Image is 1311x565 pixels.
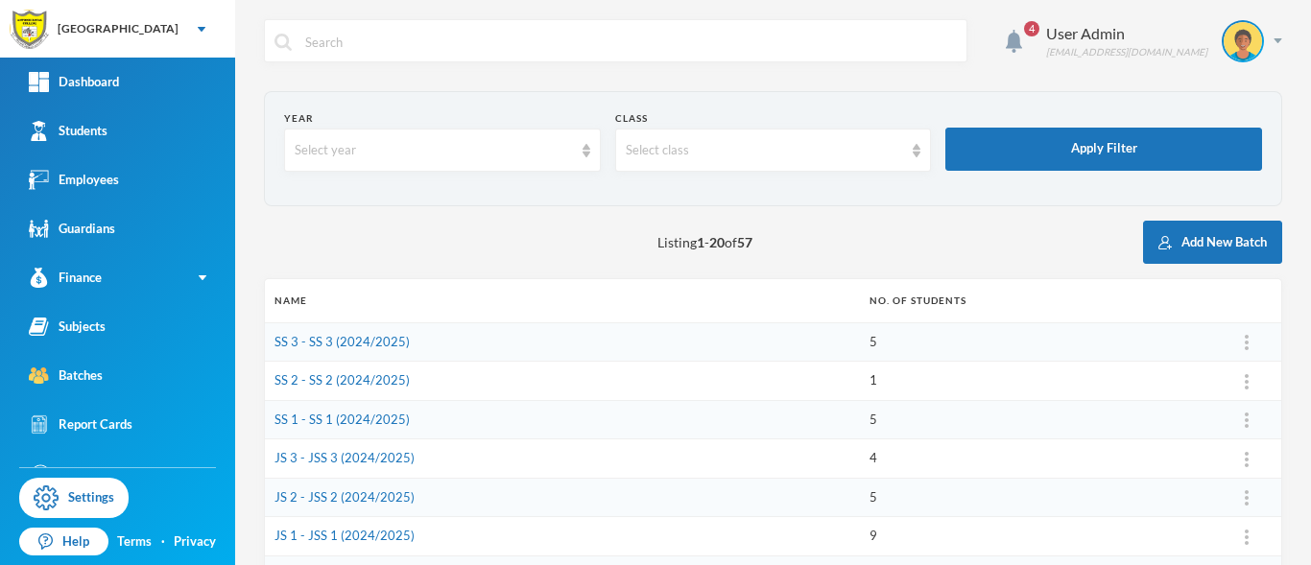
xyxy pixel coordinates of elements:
input: Search [303,20,957,63]
img: ... [1245,374,1249,389]
td: 1 [860,362,1211,401]
a: SS 2 - SS 2 (2024/2025) [274,372,410,388]
td: 5 [860,400,1211,439]
b: 20 [709,234,725,250]
div: Select class [626,141,904,160]
b: 57 [737,234,752,250]
img: logo [11,11,49,49]
img: ... [1245,530,1249,545]
a: Settings [19,478,129,518]
img: ... [1245,452,1249,467]
th: No. of students [860,279,1211,322]
img: ... [1245,412,1249,428]
div: Messages [29,463,114,483]
button: Add New Batch [1143,221,1282,264]
div: Dashboard [29,72,119,92]
a: Terms [117,532,152,552]
div: Guardians [29,219,115,239]
img: search [274,34,292,51]
td: 5 [860,478,1211,517]
div: [GEOGRAPHIC_DATA] [58,20,179,37]
td: 5 [860,322,1211,362]
span: 4 [1024,21,1039,36]
img: ... [1245,490,1249,506]
a: SS 1 - SS 1 (2024/2025) [274,412,410,427]
button: Apply Filter [945,128,1262,171]
div: Employees [29,170,119,190]
div: Class [615,111,932,126]
td: 4 [860,439,1211,479]
div: Students [29,121,107,141]
div: User Admin [1046,22,1207,45]
div: Subjects [29,317,106,337]
td: 9 [860,517,1211,556]
div: · [161,532,165,552]
div: Select year [295,141,573,160]
div: [EMAIL_ADDRESS][DOMAIN_NAME] [1046,45,1207,59]
a: JS 2 - JSS 2 (2024/2025) [274,489,415,505]
a: Privacy [174,532,216,552]
a: JS 3 - JSS 3 (2024/2025) [274,450,415,465]
a: JS 1 - JSS 1 (2024/2025) [274,528,415,543]
div: Year [284,111,601,126]
div: Batches [29,365,103,386]
a: SS 3 - SS 3 (2024/2025) [274,334,410,349]
b: 1 [697,234,704,250]
th: Name [265,279,860,322]
div: Finance [29,268,102,288]
img: STUDENT [1224,22,1262,60]
img: ... [1245,335,1249,350]
span: Listing - of [657,232,752,252]
div: Report Cards [29,414,132,435]
a: Help [19,528,108,556]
